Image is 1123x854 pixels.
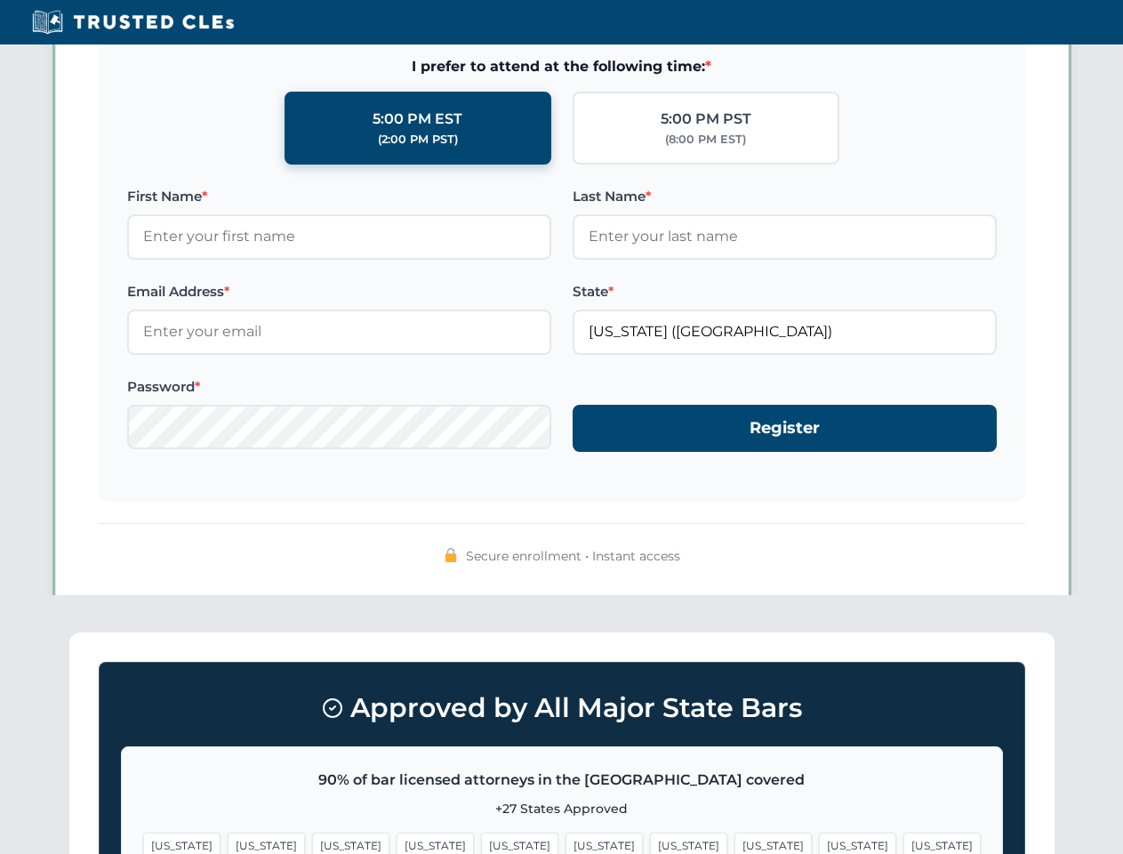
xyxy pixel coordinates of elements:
[378,131,458,149] div: (2:00 PM PST)
[127,214,551,259] input: Enter your first name
[573,405,997,452] button: Register
[466,546,680,566] span: Secure enrollment • Instant access
[143,799,981,818] p: +27 States Approved
[665,131,746,149] div: (8:00 PM EST)
[127,376,551,398] label: Password
[127,281,551,302] label: Email Address
[127,55,997,78] span: I prefer to attend at the following time:
[573,310,997,354] input: Florida (FL)
[573,214,997,259] input: Enter your last name
[27,9,239,36] img: Trusted CLEs
[573,281,997,302] label: State
[127,186,551,207] label: First Name
[444,548,458,562] img: 🔒
[373,108,462,131] div: 5:00 PM EST
[573,186,997,207] label: Last Name
[121,684,1003,732] h3: Approved by All Major State Bars
[127,310,551,354] input: Enter your email
[143,769,981,792] p: 90% of bar licensed attorneys in the [GEOGRAPHIC_DATA] covered
[661,108,751,131] div: 5:00 PM PST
